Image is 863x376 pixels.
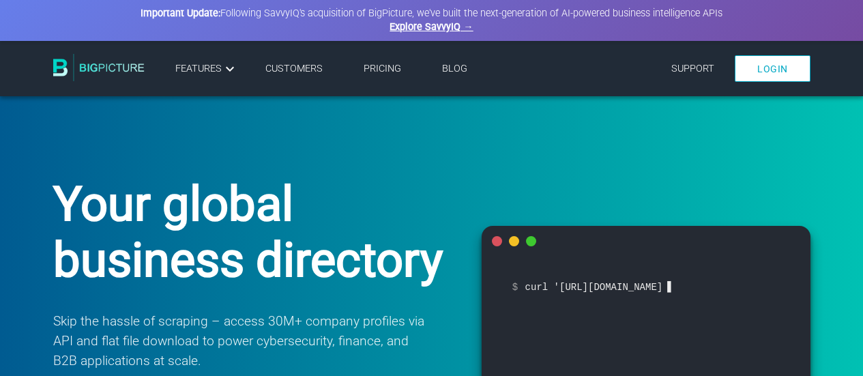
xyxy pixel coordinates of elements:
a: Features [175,61,238,77]
a: Login [735,55,810,82]
h1: Your global business directory [53,176,448,288]
p: Skip the hassle of scraping – access 30M+ company profiles via API and flat file download to powe... [53,312,427,371]
span: curl '[URL][DOMAIN_NAME] [512,277,780,297]
img: BigPicture.io [53,54,145,81]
